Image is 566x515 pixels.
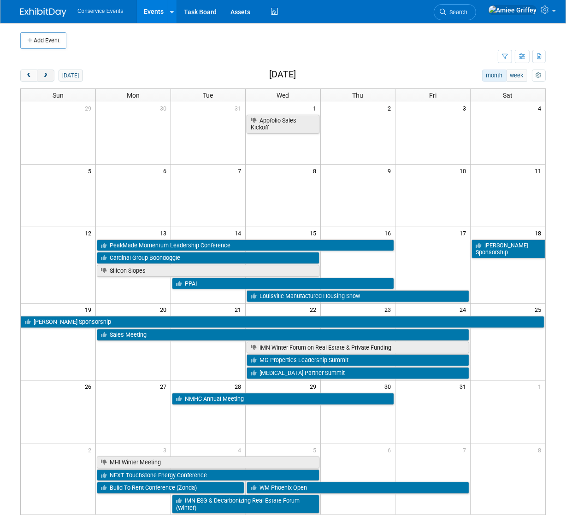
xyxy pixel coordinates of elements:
img: Amiee Griffey [488,5,537,15]
span: 22 [309,304,320,315]
span: 5 [312,444,320,456]
button: [DATE] [59,70,83,82]
a: Cardinal Group Boondoggle [97,252,319,264]
span: 23 [383,304,395,315]
span: 27 [159,380,171,392]
span: 15 [309,227,320,239]
span: Wed [277,92,289,99]
a: NEXT Touchstone Energy Conference [97,469,319,481]
span: Tue [203,92,213,99]
span: 14 [234,227,245,239]
span: Conservice Events [77,8,123,14]
span: 8 [312,165,320,176]
a: Appfolio Sales Kickoff [247,115,319,134]
span: 29 [84,102,95,114]
a: Louisville Manufactured Housing Show [247,290,469,302]
span: 6 [387,444,395,456]
span: 13 [159,227,171,239]
a: MHI Winter Meeting [97,456,319,468]
span: 9 [387,165,395,176]
span: 30 [159,102,171,114]
span: 7 [462,444,470,456]
span: 11 [534,165,545,176]
span: 31 [234,102,245,114]
span: 18 [534,227,545,239]
i: Personalize Calendar [536,73,542,79]
span: 20 [159,304,171,315]
span: Mon [127,92,140,99]
span: Sun [53,92,64,99]
span: 5 [87,165,95,176]
span: 8 [537,444,545,456]
span: 29 [309,380,320,392]
button: month [482,70,507,82]
span: 7 [237,165,245,176]
span: 24 [459,304,470,315]
button: prev [20,70,37,82]
span: 3 [462,102,470,114]
span: 2 [87,444,95,456]
span: 1 [537,380,545,392]
span: 26 [84,380,95,392]
a: NMHC Annual Meeting [172,393,395,405]
span: 3 [162,444,171,456]
h2: [DATE] [269,70,296,80]
a: WM Phoenix Open [247,482,469,494]
a: PeakMade Momentum Leadership Conference [97,240,394,252]
span: 6 [162,165,171,176]
span: 12 [84,227,95,239]
span: 10 [459,165,470,176]
span: Search [446,9,467,16]
span: 4 [237,444,245,456]
span: 17 [459,227,470,239]
span: 4 [537,102,545,114]
button: myCustomButton [532,70,546,82]
button: week [506,70,527,82]
img: ExhibitDay [20,8,66,17]
a: [MEDICAL_DATA] Partner Summit [247,367,469,379]
span: Thu [353,92,364,99]
span: 16 [383,227,395,239]
button: next [37,70,54,82]
span: 28 [234,380,245,392]
span: 30 [383,380,395,392]
a: Sales Meeting [97,329,469,341]
span: Sat [503,92,513,99]
a: Silicon Slopes [97,265,319,277]
a: MG Properties Leadership Summit [247,354,469,366]
a: [PERSON_NAME] Sponsorship [472,240,545,258]
a: IMN Winter Forum on Real Estate & Private Funding [247,342,469,354]
a: [PERSON_NAME] Sponsorship [21,316,544,328]
span: 25 [534,304,545,315]
span: 19 [84,304,95,315]
a: PPAI [172,278,395,290]
a: IMN ESG & Decarbonizing Real Estate Forum (Winter) [172,495,319,514]
a: Build-To-Rent Conference (Zonda) [97,482,244,494]
span: 1 [312,102,320,114]
span: 21 [234,304,245,315]
a: Search [434,4,476,20]
span: 31 [459,380,470,392]
button: Add Event [20,32,66,49]
span: Fri [429,92,436,99]
span: 2 [387,102,395,114]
